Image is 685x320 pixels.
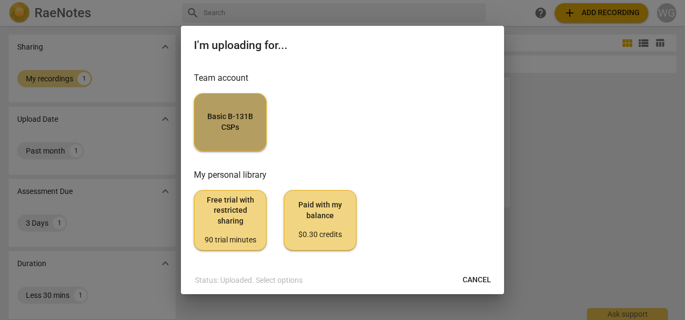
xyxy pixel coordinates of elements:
p: Status: Uploaded. Select options [195,275,303,286]
div: 90 trial minutes [203,235,257,246]
button: Free trial with restricted sharing90 trial minutes [194,190,267,251]
button: Cancel [454,270,500,290]
span: Paid with my balance [293,200,347,240]
span: Free trial with restricted sharing [203,195,257,246]
button: Paid with my balance$0.30 credits [284,190,357,251]
h3: My personal library [194,169,491,182]
div: $0.30 credits [293,229,347,240]
button: Basic B-131B CSPs [194,93,267,151]
h2: I'm uploading for... [194,39,491,52]
span: Basic B-131B CSPs [203,112,257,133]
h3: Team account [194,72,491,85]
span: Cancel [463,275,491,286]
